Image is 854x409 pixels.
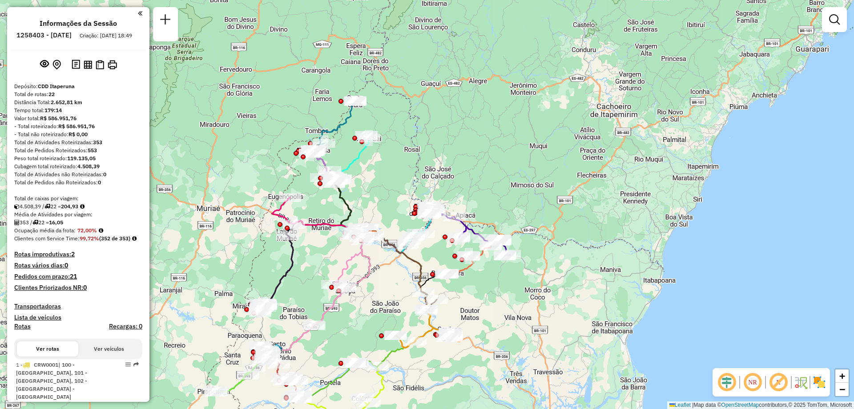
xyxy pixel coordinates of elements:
[58,123,95,130] strong: R$ 586.951,76
[98,179,101,186] strong: 0
[14,251,142,258] h4: Rotas improdutivas:
[17,341,78,356] button: Ver rotas
[14,162,142,170] div: Cubagem total roteirizado:
[125,362,131,367] em: Opções
[71,250,75,258] strong: 2
[38,57,51,72] button: Exibir sessão original
[67,155,96,162] strong: 119.135,05
[716,372,737,393] span: Ocultar deslocamento
[14,138,142,146] div: Total de Atividades Roteirizadas:
[82,58,94,70] button: Visualizar relatório de Roteirização
[14,170,142,178] div: Total de Atividades não Roteirizadas:
[271,343,282,355] img: PA - ITAPERUNA
[14,154,142,162] div: Peso total roteirizado:
[99,235,130,242] strong: (352 de 353)
[40,115,77,121] strong: R$ 586.951,76
[14,235,80,242] span: Clientes com Service Time:
[68,131,88,138] strong: R$ 0,00
[14,178,142,186] div: Total de Pedidos não Roteirizados:
[14,82,142,90] div: Depósito:
[88,147,97,154] strong: 553
[106,58,119,71] button: Imprimir Rotas
[14,284,142,292] h4: Clientes Priorizados NR:
[83,283,87,292] strong: 0
[742,372,763,393] span: Ocultar NR
[48,91,55,97] strong: 22
[839,384,845,395] span: −
[94,58,106,71] button: Visualizar Romaneio
[78,341,140,356] button: Ver veículos
[103,171,106,178] strong: 0
[51,58,63,72] button: Centralizar mapa no depósito ou ponto de apoio
[80,235,99,242] strong: 99,72%
[768,372,789,393] span: Exibir rótulo
[16,361,87,400] span: | 100 - [GEOGRAPHIC_DATA], 101 - [GEOGRAPHIC_DATA], 102 - [GEOGRAPHIC_DATA] - [GEOGRAPHIC_DATA]
[16,31,72,39] h6: 1258403 - [DATE]
[99,228,103,233] em: Média calculada utilizando a maior ocupação (%Peso ou %Cubagem) de cada rota da sessão. Rotas cro...
[14,219,142,227] div: 353 / 22 =
[14,323,31,330] a: Rotas
[93,139,102,146] strong: 353
[157,11,174,31] a: Nova sessão e pesquisa
[14,262,142,269] h4: Rotas vários dias:
[14,227,76,234] span: Ocupação média da frota:
[14,98,142,106] div: Distância Total:
[14,146,142,154] div: Total de Pedidos Roteirizados:
[14,220,20,225] i: Total de Atividades
[32,220,38,225] i: Total de rotas
[14,90,142,98] div: Total de rotas:
[14,273,77,280] h4: Pedidos com prazo:
[835,369,849,383] a: Zoom in
[76,32,136,40] div: Criação: [DATE] 18:49
[16,361,87,400] span: 1 -
[667,401,854,409] div: Map data © contributors,© 2025 TomTom, Microsoft
[826,11,843,28] a: Exibir filtros
[14,106,142,114] div: Tempo total:
[14,202,142,211] div: 4.508,39 / 22 =
[38,83,75,89] strong: CDD Itaperuna
[14,314,142,321] h4: Lista de veículos
[138,8,142,18] a: Clique aqui para minimizar o painel
[109,323,142,330] h4: Recargas: 0
[70,272,77,280] strong: 21
[40,19,117,28] h4: Informações da Sessão
[835,383,849,396] a: Zoom out
[64,261,68,269] strong: 0
[14,303,142,310] h4: Transportadoras
[14,114,142,122] div: Valor total:
[794,375,808,389] img: Fluxo de ruas
[44,204,50,209] i: Total de rotas
[34,361,58,368] span: CRW0001
[132,236,137,241] em: Rotas cross docking consideradas
[70,58,82,72] button: Logs desbloquear sessão
[14,204,20,209] i: Cubagem total roteirizado
[669,402,691,408] a: Leaflet
[721,402,759,408] a: OpenStreetMap
[14,211,142,219] div: Média de Atividades por viagem:
[51,99,82,105] strong: 2.652,81 km
[812,375,826,389] img: Exibir/Ocultar setores
[839,370,845,381] span: +
[692,402,693,408] span: |
[14,122,142,130] div: - Total roteirizado:
[61,203,78,210] strong: 204,93
[133,362,139,367] em: Rota exportada
[77,227,97,234] strong: 72,00%
[80,204,85,209] i: Meta Caixas/viagem: 193,60 Diferença: 11,33
[44,107,62,113] strong: 179:14
[49,219,63,226] strong: 16,05
[14,130,142,138] div: - Total não roteirizado:
[14,194,142,202] div: Total de caixas por viagem:
[77,163,100,170] strong: 4.508,39
[367,230,379,242] img: CDD Itaperuna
